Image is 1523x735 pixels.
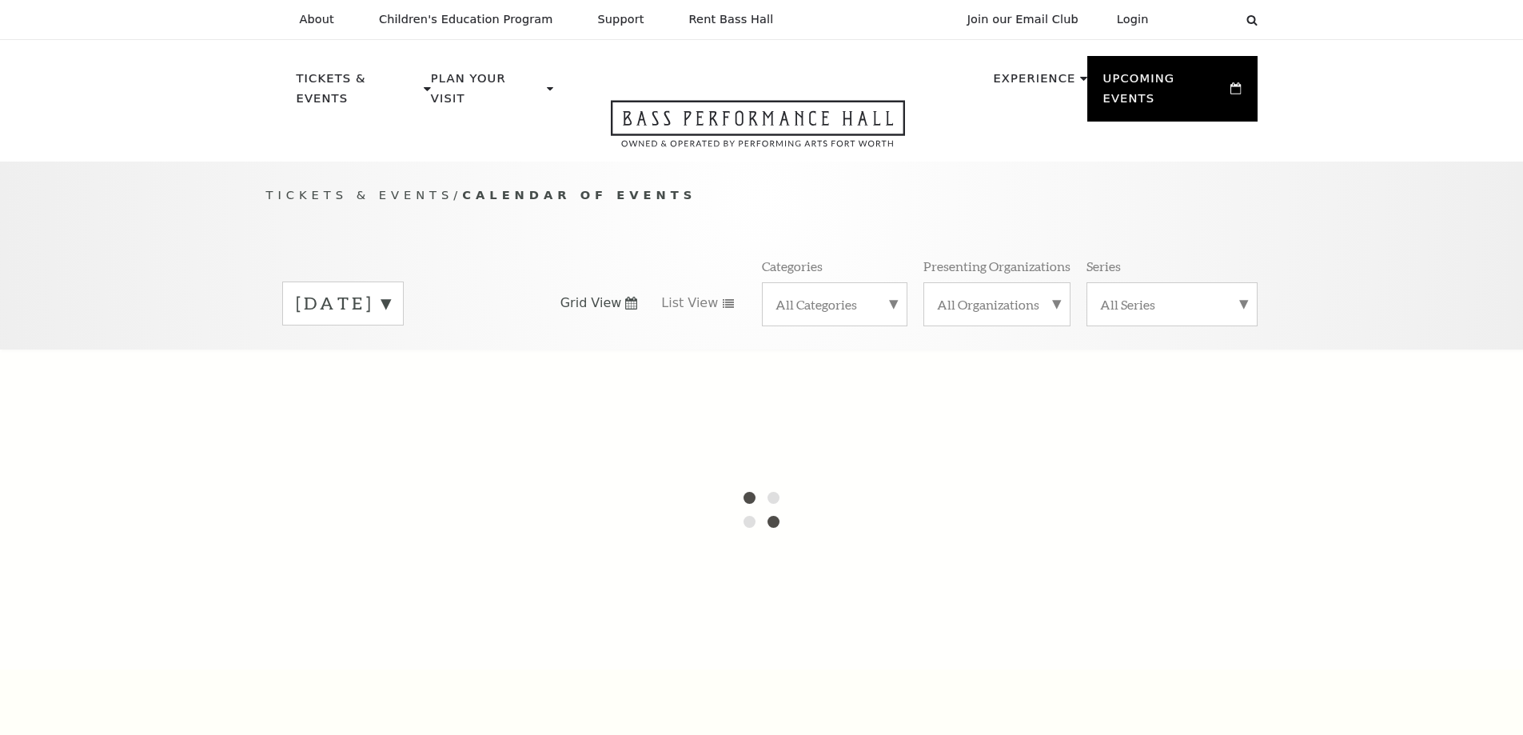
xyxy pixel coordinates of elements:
[762,258,823,274] p: Categories
[266,188,454,202] span: Tickets & Events
[431,69,543,118] p: Plan Your Visit
[1086,258,1121,274] p: Series
[266,186,1258,206] p: /
[560,294,622,312] span: Grid View
[296,291,390,316] label: [DATE]
[462,188,696,202] span: Calendar of Events
[598,13,644,26] p: Support
[923,258,1070,274] p: Presenting Organizations
[300,13,334,26] p: About
[937,296,1057,313] label: All Organizations
[661,294,718,312] span: List View
[1100,296,1244,313] label: All Series
[993,69,1075,98] p: Experience
[1174,12,1231,27] select: Select:
[379,13,553,26] p: Children's Education Program
[1103,69,1227,118] p: Upcoming Events
[689,13,774,26] p: Rent Bass Hall
[775,296,894,313] label: All Categories
[297,69,421,118] p: Tickets & Events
